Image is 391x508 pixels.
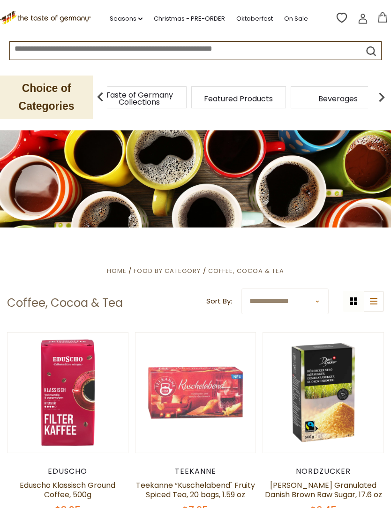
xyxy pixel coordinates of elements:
[204,95,273,102] a: Featured Products
[134,266,201,275] a: Food By Category
[372,88,391,106] img: next arrow
[284,14,308,24] a: On Sale
[135,467,256,476] div: Teekanne
[236,14,273,24] a: Oktoberfest
[102,91,177,106] a: Taste of Germany Collections
[91,88,110,106] img: previous arrow
[208,266,284,275] a: Coffee, Cocoa & Tea
[154,14,225,24] a: Christmas - PRE-ORDER
[136,480,255,500] a: Teekanne “Kuschelabend" Fruity Spiced Tea, 20 bags, 1.59 oz
[318,95,358,102] a: Beverages
[107,266,127,275] a: Home
[20,480,115,500] a: Eduscho Klassisch Ground Coffee, 500g
[8,333,128,453] img: Eduscho Klassisch Ground Coffee, 500g
[263,467,384,476] div: Nordzucker
[265,480,382,500] a: [PERSON_NAME] Granulated Danish Brown Raw Sugar, 17.6 oz
[7,296,123,310] h1: Coffee, Cocoa & Tea
[7,467,128,476] div: Eduscho
[206,296,232,307] label: Sort By:
[135,333,256,453] img: Teekanne “Kuschelabend" Fruity Spiced Tea, 20 bags, 1.59 oz
[263,333,383,453] img: Dan Sukker Granulated Danish Brown Raw Sugar, 17.6 oz
[110,14,143,24] a: Seasons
